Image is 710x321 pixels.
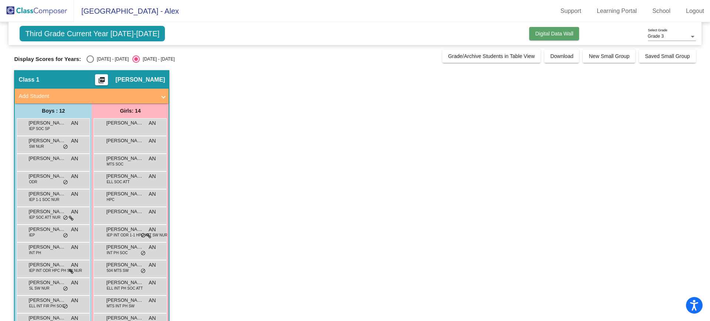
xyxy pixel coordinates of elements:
span: [PERSON_NAME] [28,155,65,162]
span: AN [71,261,78,269]
button: Grade/Archive Students in Table View [442,49,541,63]
span: [PERSON_NAME] [28,261,65,269]
span: [PERSON_NAME] [106,297,143,304]
span: AN [71,137,78,145]
mat-icon: picture_as_pdf [97,76,106,87]
span: AN [149,279,156,287]
div: [DATE] - [DATE] [94,56,129,62]
span: AN [71,155,78,163]
span: AN [71,208,78,216]
span: AN [149,297,156,304]
span: [PERSON_NAME] [28,119,65,127]
span: 504 MTS SW [106,268,128,273]
span: IEP 1-1 SOC NUR [29,197,59,202]
span: HPC [106,197,114,202]
span: [PERSON_NAME] [106,119,143,127]
div: Girls: 14 [92,103,169,118]
span: AN [71,173,78,180]
span: AN [149,119,156,127]
span: IEP SOC ATT NUR [29,215,60,220]
span: [PERSON_NAME] [28,279,65,286]
span: [PERSON_NAME] [106,173,143,180]
mat-panel-title: Add Student [18,92,156,100]
span: MTS INT PH SW [106,303,134,309]
span: [PERSON_NAME] [115,76,165,83]
span: AN [149,208,156,216]
span: do_not_disturb_alt [63,215,68,221]
span: New Small Group [589,53,629,59]
button: Print Students Details [95,74,108,85]
span: [PERSON_NAME] [106,137,143,144]
span: [PERSON_NAME] [106,243,143,251]
span: IEP SOC SP [29,126,50,132]
span: [PERSON_NAME] [28,226,65,233]
span: AN [71,190,78,198]
span: ELL INT FIR PH SOC [29,303,64,309]
span: Saved Small Group [645,53,690,59]
span: [PERSON_NAME] [106,190,143,198]
span: [PERSON_NAME] [28,208,65,215]
span: INT PH [29,250,41,256]
span: AN [149,137,156,145]
mat-radio-group: Select an option [87,55,175,63]
span: [PERSON_NAME] [106,279,143,286]
span: AN [71,243,78,251]
span: [PERSON_NAME] [28,137,65,144]
span: AN [149,173,156,180]
button: Download [544,49,579,63]
span: Grade 3 [648,34,664,39]
span: do_not_disturb_alt [63,304,68,310]
span: IEP INT ODR 1-1 HPC ATT SW NUR [106,232,167,238]
span: IEP INT ODR HPC PH SW NUR [29,268,82,273]
span: do_not_disturb_alt [63,233,68,239]
span: IEP [29,232,35,238]
span: AN [149,226,156,233]
span: SW NUR [29,144,44,149]
a: Learning Portal [591,5,643,17]
div: Boys : 12 [15,103,92,118]
span: ODR [29,179,37,185]
span: Class 1 [18,76,39,83]
button: Saved Small Group [639,49,696,63]
button: New Small Group [583,49,635,63]
span: ELL INT PH SOC ATT [106,286,143,291]
span: AN [149,190,156,198]
span: do_not_disturb_alt [63,144,68,150]
span: SL SW NUR [29,286,49,291]
span: ELL SOC ATT [106,179,129,185]
span: Digital Data Wall [535,31,573,37]
span: do_not_disturb_alt [141,268,146,274]
span: Download [550,53,573,59]
span: [PERSON_NAME] [28,190,65,198]
span: [PERSON_NAME] [28,297,65,304]
span: do_not_disturb_alt [63,180,68,185]
span: do_not_disturb_alt [63,286,68,292]
span: AN [149,155,156,163]
a: Support [555,5,587,17]
span: AN [149,243,156,251]
span: AN [71,226,78,233]
span: AN [149,261,156,269]
span: [PERSON_NAME] [28,173,65,180]
span: [PERSON_NAME] [106,208,143,215]
span: [PERSON_NAME] [28,243,65,251]
span: do_not_disturb_alt [141,233,146,239]
mat-expansion-panel-header: Add Student [15,89,169,103]
span: Display Scores for Years: [14,56,81,62]
span: Grade/Archive Students in Table View [448,53,535,59]
span: [PERSON_NAME] [106,155,143,162]
span: do_not_disturb_alt [141,250,146,256]
span: MTS SOC [106,161,124,167]
div: [DATE] - [DATE] [140,56,175,62]
a: School [646,5,676,17]
span: Third Grade Current Year [DATE]-[DATE] [20,26,165,41]
span: AN [71,297,78,304]
span: AN [71,279,78,287]
button: Digital Data Wall [529,27,579,40]
span: [GEOGRAPHIC_DATA] - Alex [74,5,179,17]
a: Logout [680,5,710,17]
span: INT PH SOC [106,250,128,256]
span: [PERSON_NAME] [106,226,143,233]
span: AN [71,119,78,127]
span: [PERSON_NAME] [106,261,143,269]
